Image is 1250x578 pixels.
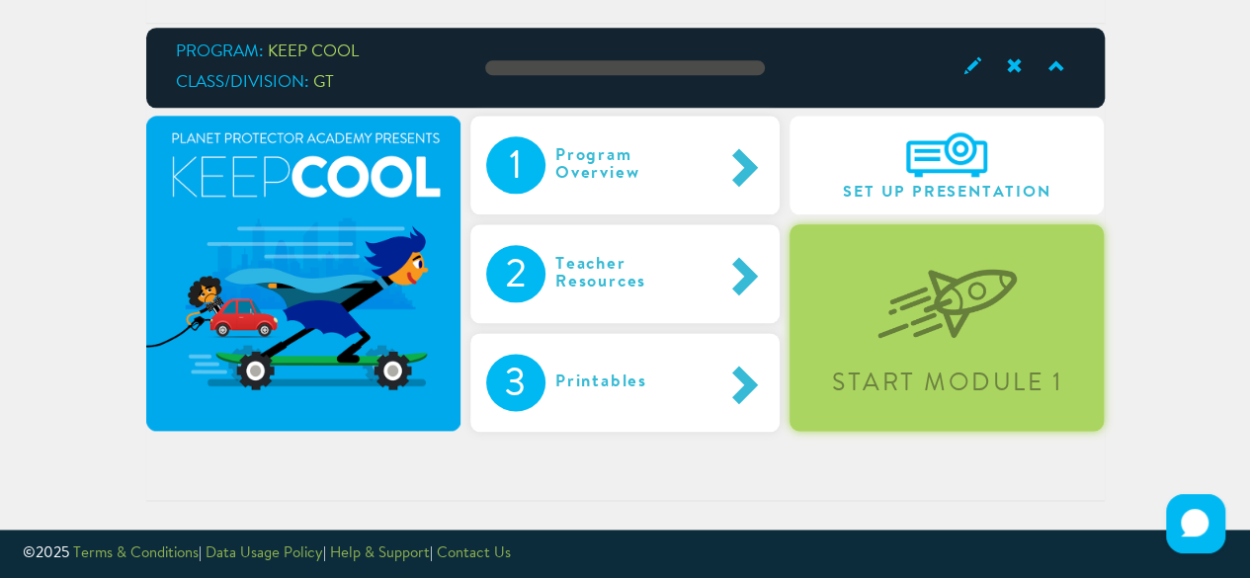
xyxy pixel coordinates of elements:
span: © [23,546,36,561]
span: GT [313,74,334,91]
img: A6IEyHKz3Om3AAAAAElFTkSuQmCC [906,132,987,177]
span: Archive Class [991,53,1033,80]
a: Data Usage Policy [206,546,323,561]
span: Class/Division: [176,74,309,91]
img: startLevel-067b1d7070320fa55a55bc2f2caa8c2a.png [877,237,1017,339]
span: | [199,546,202,561]
span: KEEP COOL [268,43,359,60]
div: 1 [486,136,545,194]
div: Start Module 1 [792,372,1101,396]
a: Help & Support [330,546,430,561]
div: Teacher Resources [545,245,721,302]
span: | [323,546,326,561]
span: Edit Class [950,53,991,80]
div: Program Overview [545,136,721,194]
a: Contact Us [437,546,511,561]
div: 2 [486,245,545,302]
a: Terms & Conditions [73,546,199,561]
span: Program: [176,43,264,60]
span: Set Up Presentation [805,184,1088,202]
img: keepCool-513e2dc5847d4f1af6d7556ebba5f062.png [146,116,460,430]
span: Collapse [1033,53,1074,80]
span: | [430,546,433,561]
div: Printables [545,354,699,411]
span: 2025 [36,546,69,561]
iframe: HelpCrunch [1161,489,1230,558]
div: 3 [486,354,545,411]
